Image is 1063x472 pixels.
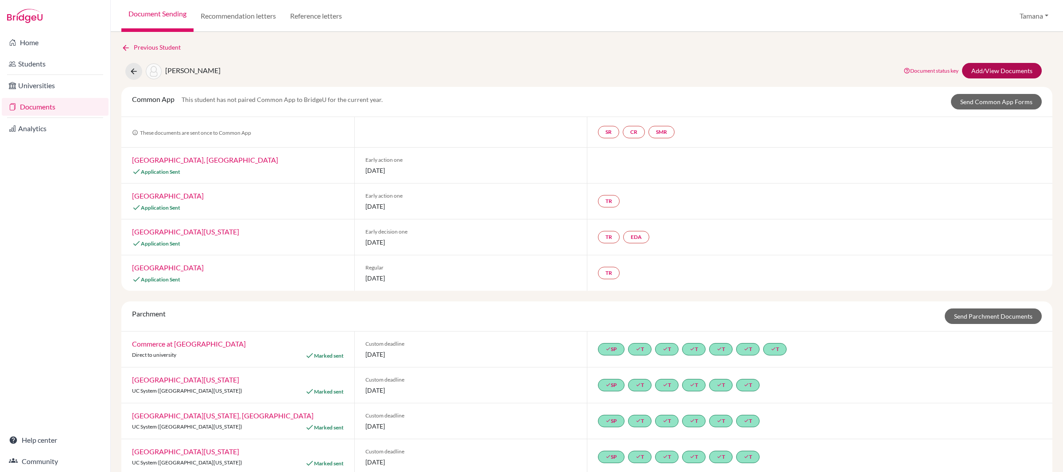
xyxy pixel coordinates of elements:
[314,460,344,467] span: Marked sent
[141,240,180,247] span: Application Sent
[736,451,760,463] a: doneT
[709,451,733,463] a: doneT
[121,43,188,52] a: Previous Student
[132,351,176,358] span: Direct to university
[365,457,577,467] span: [DATE]
[763,343,787,355] a: doneT
[365,340,577,348] span: Custom deadline
[132,375,239,384] a: [GEOGRAPHIC_DATA][US_STATE]
[663,346,668,351] i: done
[132,459,242,466] span: UC System ([GEOGRAPHIC_DATA][US_STATE])
[141,276,180,283] span: Application Sent
[365,448,577,456] span: Custom deadline
[314,352,344,359] span: Marked sent
[365,376,577,384] span: Custom deadline
[605,346,611,351] i: done
[623,231,649,243] a: EDA
[2,34,109,51] a: Home
[1016,8,1052,24] button: Tamana
[717,418,722,423] i: done
[132,309,166,318] span: Parchment
[365,156,577,164] span: Early action one
[141,168,180,175] span: Application Sent
[690,382,695,387] i: done
[132,129,251,136] span: These documents are sent once to Common App
[2,120,109,137] a: Analytics
[663,382,668,387] i: done
[365,273,577,283] span: [DATE]
[682,379,706,391] a: doneT
[2,55,109,73] a: Students
[628,415,652,427] a: doneT
[132,95,175,103] span: Common App
[365,192,577,200] span: Early action one
[132,447,239,456] a: [GEOGRAPHIC_DATA][US_STATE]
[636,346,641,351] i: done
[717,382,722,387] i: done
[365,228,577,236] span: Early decision one
[682,343,706,355] a: doneT
[962,63,1042,78] a: Add/View Documents
[655,343,679,355] a: doneT
[365,421,577,431] span: [DATE]
[132,263,204,272] a: [GEOGRAPHIC_DATA]
[648,126,675,138] a: SMR
[182,96,383,103] span: This student has not paired Common App to BridgeU for the current year.
[605,454,611,459] i: done
[744,346,749,351] i: done
[141,204,180,211] span: Application Sent
[709,343,733,355] a: doneT
[132,423,242,430] span: UC System ([GEOGRAPHIC_DATA][US_STATE])
[598,126,619,138] a: SR
[314,388,344,395] span: Marked sent
[598,451,625,463] a: doneSP
[682,451,706,463] a: doneT
[598,343,625,355] a: doneSP
[736,343,760,355] a: doneT
[365,386,577,395] span: [DATE]
[945,308,1042,324] a: Send Parchment Documents
[690,346,695,351] i: done
[736,415,760,427] a: doneT
[744,382,749,387] i: done
[655,415,679,427] a: doneT
[365,412,577,420] span: Custom deadline
[690,418,695,423] i: done
[132,191,204,200] a: [GEOGRAPHIC_DATA]
[628,379,652,391] a: doneT
[2,77,109,94] a: Universities
[165,66,221,74] span: [PERSON_NAME]
[132,411,314,420] a: [GEOGRAPHIC_DATA][US_STATE], [GEOGRAPHIC_DATA]
[2,452,109,470] a: Community
[598,415,625,427] a: doneSP
[605,418,611,423] i: done
[598,267,620,279] a: TR
[655,451,679,463] a: doneT
[628,343,652,355] a: doneT
[132,156,278,164] a: [GEOGRAPHIC_DATA], [GEOGRAPHIC_DATA]
[605,382,611,387] i: done
[598,195,620,207] a: TR
[2,98,109,116] a: Documents
[132,339,246,348] a: Commerce at [GEOGRAPHIC_DATA]
[132,227,239,236] a: [GEOGRAPHIC_DATA][US_STATE]
[7,9,43,23] img: Bridge-U
[717,346,722,351] i: done
[623,126,645,138] a: CR
[682,415,706,427] a: doneT
[717,454,722,459] i: done
[314,424,344,431] span: Marked sent
[365,238,577,247] span: [DATE]
[636,418,641,423] i: done
[663,454,668,459] i: done
[132,387,242,394] span: UC System ([GEOGRAPHIC_DATA][US_STATE])
[709,379,733,391] a: doneT
[365,166,577,175] span: [DATE]
[2,431,109,449] a: Help center
[951,94,1042,109] a: Send Common App Forms
[598,231,620,243] a: TR
[904,67,958,74] a: Document status key
[636,454,641,459] i: done
[709,415,733,427] a: doneT
[663,418,668,423] i: done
